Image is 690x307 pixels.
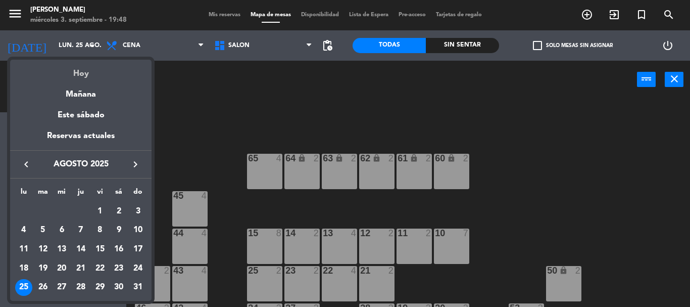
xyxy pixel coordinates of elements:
td: 15 de agosto de 2025 [90,240,110,259]
div: Hoy [10,60,152,80]
div: 15 [91,241,109,258]
button: keyboard_arrow_right [126,158,144,171]
div: 17 [129,241,146,258]
td: 29 de agosto de 2025 [90,278,110,297]
div: 30 [110,279,127,296]
td: 30 de agosto de 2025 [110,278,129,297]
div: 9 [110,222,127,239]
div: 6 [53,222,70,239]
td: 28 de agosto de 2025 [71,278,90,297]
td: 11 de agosto de 2025 [14,240,33,259]
div: 5 [34,222,52,239]
td: AGO. [14,202,90,221]
th: viernes [90,186,110,202]
div: 10 [129,222,146,239]
div: 20 [53,260,70,277]
td: 18 de agosto de 2025 [14,259,33,278]
td: 16 de agosto de 2025 [110,240,129,259]
div: Este sábado [10,101,152,129]
div: 21 [72,260,89,277]
div: 3 [129,203,146,220]
div: 27 [53,279,70,296]
span: agosto 2025 [35,158,126,171]
div: 28 [72,279,89,296]
div: 24 [129,260,146,277]
div: 13 [53,241,70,258]
div: 29 [91,279,109,296]
div: 18 [15,260,32,277]
th: sábado [110,186,129,202]
div: 31 [129,279,146,296]
td: 6 de agosto de 2025 [52,221,71,240]
td: 13 de agosto de 2025 [52,240,71,259]
div: 16 [110,241,127,258]
i: keyboard_arrow_left [20,158,32,170]
th: martes [33,186,53,202]
td: 2 de agosto de 2025 [110,202,129,221]
div: Mañana [10,80,152,101]
td: 31 de agosto de 2025 [128,278,147,297]
td: 4 de agosto de 2025 [14,221,33,240]
td: 12 de agosto de 2025 [33,240,53,259]
th: domingo [128,186,147,202]
td: 22 de agosto de 2025 [90,259,110,278]
th: miércoles [52,186,71,202]
td: 10 de agosto de 2025 [128,221,147,240]
div: 26 [34,279,52,296]
td: 17 de agosto de 2025 [128,240,147,259]
div: 2 [110,203,127,220]
td: 5 de agosto de 2025 [33,221,53,240]
td: 7 de agosto de 2025 [71,221,90,240]
td: 1 de agosto de 2025 [90,202,110,221]
td: 9 de agosto de 2025 [110,221,129,240]
td: 3 de agosto de 2025 [128,202,147,221]
div: 8 [91,222,109,239]
th: lunes [14,186,33,202]
i: keyboard_arrow_right [129,158,141,170]
div: 11 [15,241,32,258]
td: 24 de agosto de 2025 [128,259,147,278]
th: jueves [71,186,90,202]
div: 12 [34,241,52,258]
div: 14 [72,241,89,258]
td: 20 de agosto de 2025 [52,259,71,278]
div: 22 [91,260,109,277]
div: 19 [34,260,52,277]
div: 4 [15,222,32,239]
td: 19 de agosto de 2025 [33,259,53,278]
td: 8 de agosto de 2025 [90,221,110,240]
td: 14 de agosto de 2025 [71,240,90,259]
div: 25 [15,279,32,296]
div: 1 [91,203,109,220]
div: Reservas actuales [10,129,152,150]
td: 23 de agosto de 2025 [110,259,129,278]
div: 23 [110,260,127,277]
td: 21 de agosto de 2025 [71,259,90,278]
td: 27 de agosto de 2025 [52,278,71,297]
button: keyboard_arrow_left [17,158,35,171]
td: 26 de agosto de 2025 [33,278,53,297]
td: 25 de agosto de 2025 [14,278,33,297]
div: 7 [72,222,89,239]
